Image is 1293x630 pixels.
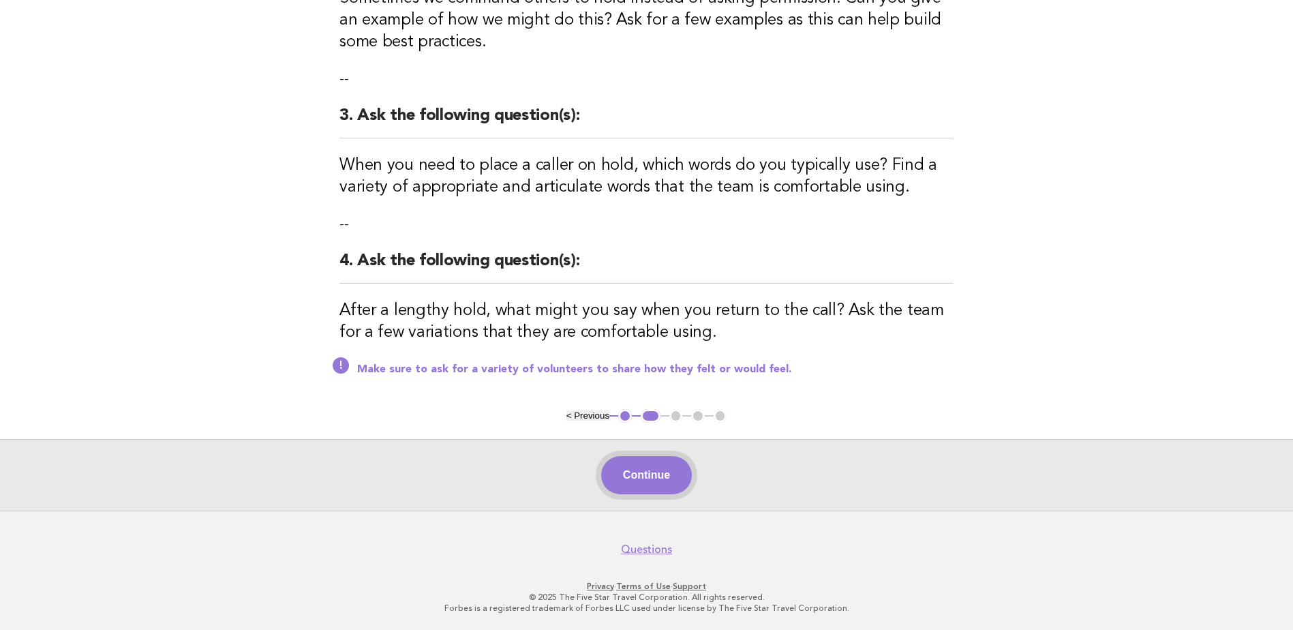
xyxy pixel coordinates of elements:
[230,581,1064,592] p: · ·
[339,250,954,284] h2: 4. Ask the following question(s):
[339,70,954,89] p: --
[339,215,954,234] p: --
[339,155,954,198] h3: When you need to place a caller on hold, which words do you typically use? Find a variety of appr...
[618,409,632,423] button: 1
[601,456,692,494] button: Continue
[566,410,609,421] button: < Previous
[339,105,954,138] h2: 3. Ask the following question(s):
[616,582,671,591] a: Terms of Use
[587,582,614,591] a: Privacy
[641,409,660,423] button: 2
[230,592,1064,603] p: © 2025 The Five Star Travel Corporation. All rights reserved.
[339,300,954,344] h3: After a lengthy hold, what might you say when you return to the call? Ask the team for a few vari...
[673,582,706,591] a: Support
[230,603,1064,614] p: Forbes is a registered trademark of Forbes LLC used under license by The Five Star Travel Corpora...
[621,543,672,556] a: Questions
[357,363,954,376] p: Make sure to ask for a variety of volunteers to share how they felt or would feel.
